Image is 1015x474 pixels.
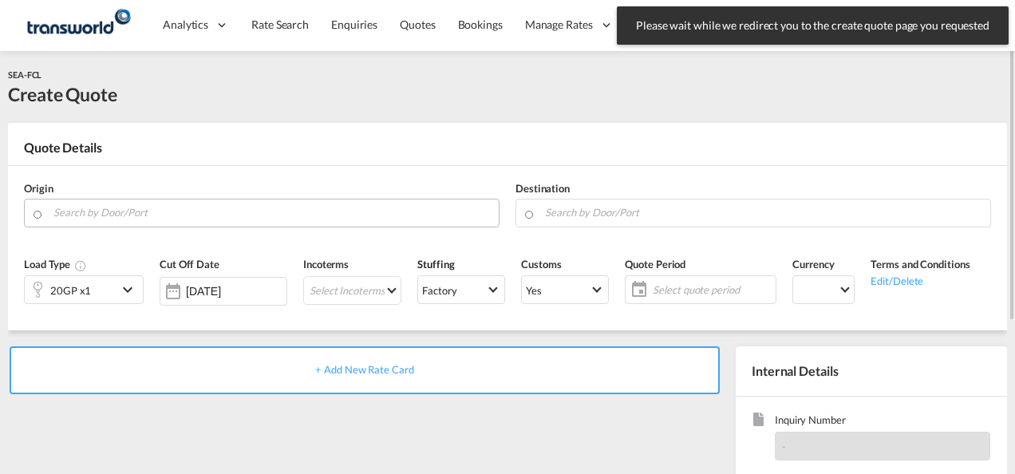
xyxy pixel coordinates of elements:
div: 20GP x1 [50,279,91,302]
input: Search by Door/Port [53,199,491,227]
span: Terms and Conditions [871,258,970,271]
span: Destination [515,182,570,195]
span: Select quote period [649,278,776,301]
div: Create Quote [8,81,117,107]
span: Quote Period [625,258,685,271]
div: Internal Details [736,346,1007,396]
md-icon: icon-chevron-down [118,280,142,299]
span: Rate Search [251,18,309,31]
img: f753ae806dec11f0841701cdfdf085c0.png [24,7,132,43]
div: Yes [526,284,542,297]
input: Search by Door/Port [545,199,982,227]
md-select: Select Incoterms [303,276,401,305]
div: Quote Details [8,139,1007,164]
span: Origin [24,182,53,195]
md-select: Select Customs: Yes [521,275,609,304]
span: Quotes [400,18,435,31]
span: Manage Rates [525,17,593,33]
span: - [782,440,786,452]
span: Please wait while we redirect you to the create quote page you requested [631,18,994,34]
span: SEA-FCL [8,69,41,80]
div: 20GP x1icon-chevron-down [24,275,144,304]
div: Edit/Delete [871,272,970,288]
span: Currency [792,258,834,271]
span: Select quote period [653,282,772,297]
md-icon: icon-calendar [626,280,645,299]
md-icon: icon-information-outline [74,259,87,272]
md-select: Select Currency [792,275,855,304]
span: Analytics [163,17,208,33]
md-select: Select Stuffing: Factory [417,275,505,304]
span: Customs [521,258,561,271]
span: + Add New Rate Card [315,363,413,376]
span: Enquiries [331,18,377,31]
div: Factory [422,284,456,297]
input: Select [186,285,286,298]
span: Bookings [458,18,503,31]
div: + Add New Rate Card [10,346,720,394]
span: Load Type [24,258,87,271]
span: Inquiry Number [775,413,990,431]
span: Stuffing [417,258,454,271]
span: Incoterms [303,258,349,271]
span: Cut Off Date [160,258,219,271]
